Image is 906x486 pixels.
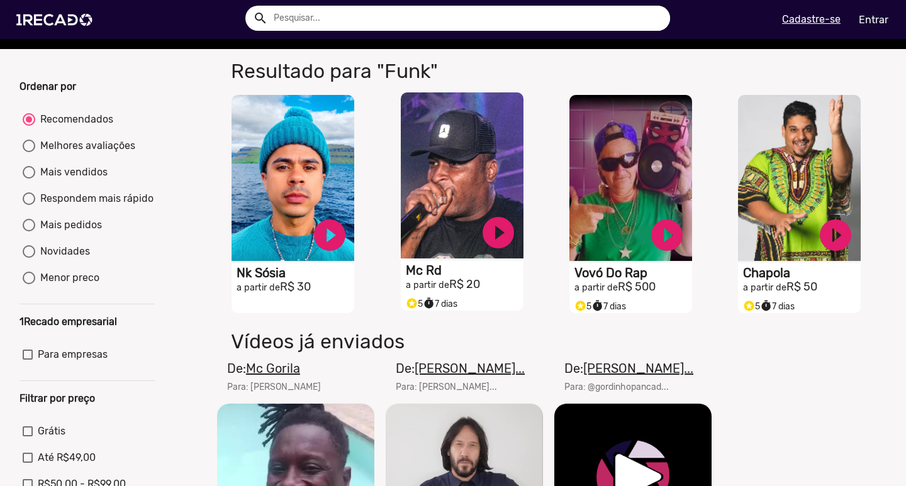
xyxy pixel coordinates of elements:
[423,297,435,309] small: timer
[743,282,786,293] small: a partir de
[591,300,603,312] small: timer
[253,11,268,26] mat-icon: Example home icon
[401,92,523,258] video: S1RECADO vídeos dedicados para fãs e empresas
[38,424,65,439] span: Grátis
[35,138,135,153] div: Melhores avaliações
[221,329,652,353] h1: Vídeos já enviados
[227,380,321,394] mat-card-subtitle: Para: [PERSON_NAME]
[20,80,76,92] b: Ordenar por
[237,265,354,280] h1: Nk Sósia
[246,361,300,376] u: Mc Gorila
[237,282,280,293] small: a partir de
[423,294,435,309] i: timer
[743,300,755,312] small: stars
[35,218,102,233] div: Mais pedidos
[20,316,117,328] b: 1Recado empresarial
[760,297,772,312] i: timer
[583,361,693,376] u: [PERSON_NAME]...
[35,165,108,180] div: Mais vendidos
[249,6,271,28] button: Example home icon
[574,280,692,294] h2: R$ 500
[574,300,586,312] small: stars
[479,214,517,251] a: play_circle_filled
[591,297,603,312] i: timer
[396,359,525,378] mat-card-title: De:
[738,95,861,261] video: S1RECADO vídeos dedicados para fãs e empresas
[743,297,755,312] i: Selo super talento
[574,297,586,312] i: Selo super talento
[20,392,95,404] b: Filtrar por preço
[423,299,457,309] span: 7 dias
[38,450,96,465] span: Até R$49,00
[591,301,626,312] span: 7 dias
[237,280,354,294] h2: R$ 30
[35,112,113,127] div: Recomendados
[406,299,423,309] span: 5
[782,13,841,25] u: Cadastre-se
[415,361,525,376] u: [PERSON_NAME]...
[760,300,772,312] small: timer
[574,265,692,280] h1: Vovó Do Rap
[221,59,652,83] h1: Resultado para "Funk"
[851,9,897,31] a: Entrar
[574,301,591,312] span: 5
[743,280,861,294] h2: R$ 50
[406,297,418,309] small: stars
[760,301,795,312] span: 7 dias
[569,95,692,261] video: S1RECADO vídeos dedicados para fãs e empresas
[406,263,523,278] h1: Mc Rd
[264,6,670,31] input: Pesquisar...
[743,301,760,312] span: 5
[311,216,349,254] a: play_circle_filled
[227,359,321,378] mat-card-title: De:
[743,265,861,280] h1: Chapola
[35,191,154,206] div: Respondem mais rápido
[817,216,854,254] a: play_circle_filled
[38,347,108,362] span: Para empresas
[574,282,618,293] small: a partir de
[648,216,686,254] a: play_circle_filled
[406,280,449,290] small: a partir de
[564,380,693,394] mat-card-subtitle: Para: @gordinhopancad...
[406,278,523,292] h2: R$ 20
[35,270,99,285] div: Menor preco
[232,95,354,261] video: S1RECADO vídeos dedicados para fãs e empresas
[35,244,90,259] div: Novidades
[406,294,418,309] i: Selo super talento
[564,359,693,378] mat-card-title: De:
[396,380,525,394] mat-card-subtitle: Para: [PERSON_NAME]...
